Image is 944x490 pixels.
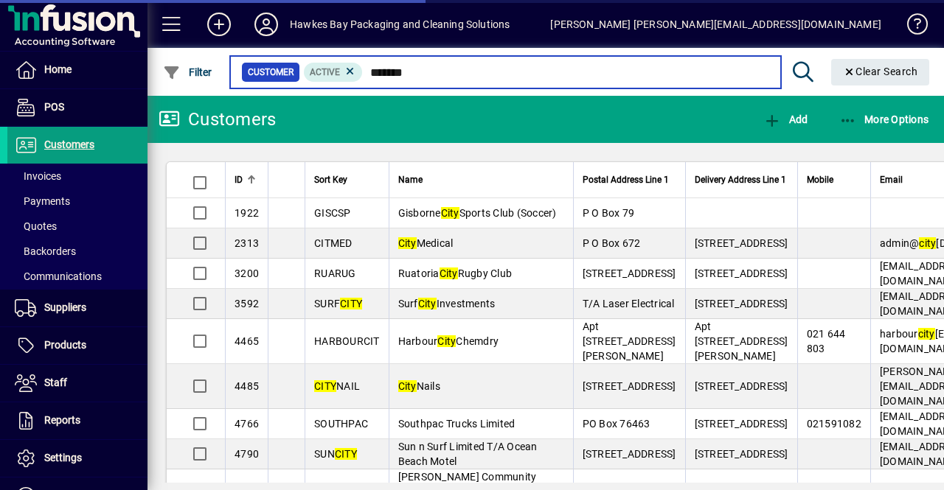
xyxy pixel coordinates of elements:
span: [STREET_ADDRESS] [583,448,676,460]
div: ID [235,172,259,188]
span: SUN [314,448,357,460]
a: Quotes [7,214,147,239]
button: Filter [159,59,216,85]
span: 2313 [235,237,259,249]
span: 3592 [235,298,259,309]
span: PO Box 76463 [583,418,650,430]
span: Active [310,67,340,77]
em: city [919,237,936,249]
span: Quotes [15,220,57,232]
span: Settings [44,452,82,463]
em: CITY [340,298,362,309]
span: Communications [15,270,102,282]
a: Staff [7,365,147,402]
a: Home [7,52,147,88]
span: Surf Investments [398,298,496,309]
div: Hawkes Bay Packaging and Cleaning Solutions [290,13,510,36]
em: City [441,207,459,219]
em: City [418,298,437,309]
span: Customers [44,139,94,150]
em: City [440,267,458,279]
span: Sun n Surf Limited T/A Ocean Beach Motel [398,441,538,467]
span: Add [763,113,808,125]
span: 021591082 [807,418,861,430]
span: 4485 [235,380,259,392]
span: Clear Search [843,66,918,77]
span: 4766 [235,418,259,430]
span: HARBOURCIT [314,335,380,347]
div: Customers [159,108,276,131]
em: CITY [335,448,357,460]
a: Backorders [7,239,147,264]
span: Gisborne Sports Club (Soccer) [398,207,557,219]
a: Settings [7,440,147,477]
em: City [398,380,417,392]
span: RUARUG [314,267,356,279]
span: Southpac Trucks Limited [398,418,516,430]
span: 1922 [235,207,259,219]
span: 3200 [235,267,259,279]
span: Apt [STREET_ADDRESS][PERSON_NAME] [695,321,788,362]
button: Clear [831,59,930,85]
span: 021 644 803 [807,328,846,354]
button: Add [195,11,243,38]
em: City [437,335,456,347]
a: POS [7,89,147,126]
span: NAIL [314,380,360,392]
a: Payments [7,189,147,214]
span: CITMED [314,237,353,249]
a: Invoices [7,164,147,189]
div: [PERSON_NAME] [PERSON_NAME][EMAIL_ADDRESS][DOMAIN_NAME] [550,13,881,36]
span: Staff [44,377,67,388]
span: [STREET_ADDRESS] [695,448,788,460]
span: Name [398,172,423,188]
span: T/A Laser Electrical [583,298,675,309]
span: [STREET_ADDRESS] [695,237,788,249]
em: CITY [314,380,336,392]
button: Add [760,106,811,133]
span: Filter [163,66,212,78]
span: Medical [398,237,454,249]
span: Ruatoria Rugby Club [398,267,513,279]
a: Suppliers [7,290,147,326]
a: Knowledge Base [896,3,926,51]
span: ID [235,172,243,188]
span: 4465 [235,335,259,347]
span: Reports [44,414,80,426]
span: [STREET_ADDRESS] [695,298,788,309]
span: [STREET_ADDRESS] [583,380,676,392]
span: Home [44,63,72,75]
span: Backorders [15,245,76,257]
a: Products [7,327,147,364]
span: Email [880,172,903,188]
span: Customer [248,65,294,80]
span: Mobile [807,172,833,188]
a: Reports [7,402,147,439]
button: More Options [836,106,933,133]
span: Sort Key [314,172,347,188]
em: City [398,237,417,249]
span: SOUTHPAC [314,418,368,430]
span: More Options [839,113,929,125]
span: P O Box 672 [583,237,641,249]
span: [STREET_ADDRESS] [695,380,788,392]
span: GISCSP [314,207,351,219]
span: Apt [STREET_ADDRESS][PERSON_NAME] [583,321,676,362]
span: Delivery Address Line 1 [695,172,786,188]
span: [STREET_ADDRESS] [695,267,788,279]
div: Mobile [807,172,861,188]
span: [STREET_ADDRESS] [583,267,676,279]
span: Nails [398,380,440,392]
span: Invoices [15,170,61,182]
span: 4790 [235,448,259,460]
span: POS [44,101,64,113]
span: Postal Address Line 1 [583,172,669,188]
button: Profile [243,11,290,38]
div: Name [398,172,564,188]
span: Suppliers [44,301,86,313]
span: P O Box 79 [583,207,635,219]
span: Harbour Chemdry [398,335,499,347]
span: Products [44,339,86,351]
em: city [918,328,935,340]
span: [STREET_ADDRESS] [695,418,788,430]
